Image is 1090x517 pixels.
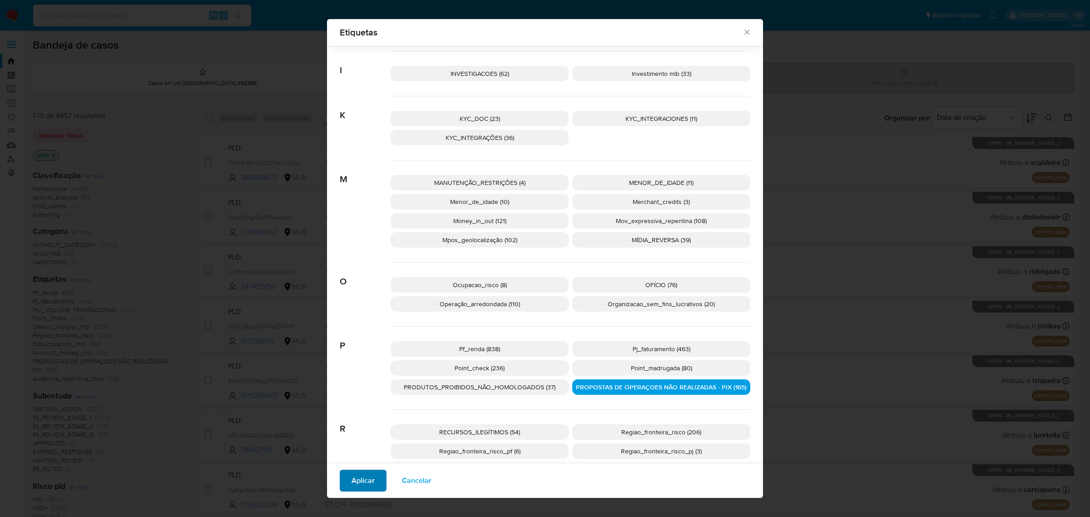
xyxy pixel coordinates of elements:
[572,424,750,440] div: Regiao_fronteira_risco (206)
[391,296,569,312] div: Operação_arredondada (110)
[440,299,520,308] span: Operação_arredondada (110)
[621,447,702,456] span: Regiao_fronteira_risco_pj (3)
[572,194,750,209] div: Merchant_credits (3)
[459,344,500,353] span: Pf_renda (838)
[439,447,520,456] span: Regiao_fronteira_risco_pf (6)
[391,277,569,293] div: Ocupacao_risco (8)
[572,360,750,376] div: Point_madrugada (80)
[391,424,569,440] div: RECURSOS_ILEGÍTIMOS (54)
[340,263,391,287] span: O
[391,379,569,395] div: PRODUTOS_PROIBIDOS_NÃO_HOMOLOGADOS (37)
[633,197,690,206] span: Merchant_credits (3)
[616,216,707,225] span: Mov_expressiva_repentina (108)
[625,114,697,123] span: KYC_INTEGRACIONES (11)
[621,428,701,437] span: Regiao_fronteira_risco (206)
[340,96,391,121] span: K
[460,114,500,123] span: KYC_DOC (23)
[391,341,569,357] div: Pf_renda (838)
[629,178,694,187] span: MENOR_DE_IDADE (11)
[439,428,520,437] span: RECURSOS_ILEGÍTIMOS (54)
[391,232,569,248] div: Mpos_geolocalização (102)
[340,410,391,434] span: R
[390,470,443,492] button: Cancelar
[450,197,509,206] span: Menor_de_idade (10)
[391,130,569,145] div: KYC_INTEGRAÇÕES (36)
[631,363,692,373] span: Point_madrugada (80)
[572,379,750,395] div: PROPOSTAS DE OPERAÇOES NÃO REALIZADAS - PIX (165)
[340,470,386,492] button: Aplicar
[632,235,691,244] span: MÍDIA_REVERSA (39)
[340,327,391,351] span: P
[446,133,514,142] span: KYC_INTEGRAÇÕES (36)
[455,363,505,373] span: Point_check (236)
[572,341,750,357] div: Pj_faturamento (463)
[576,383,747,392] span: PROPOSTAS DE OPERAÇOES NÃO REALIZADAS - PIX (165)
[572,296,750,312] div: Organizacao_sem_fins_lucrativos (20)
[442,235,517,244] span: Mpos_geolocalização (102)
[451,69,509,78] span: INVESTIGACOES (62)
[632,69,691,78] span: Investimento mlb (33)
[572,277,750,293] div: OFÍCIO (76)
[391,66,569,81] div: INVESTIGACOES (62)
[391,111,569,126] div: KYC_DOC (23)
[340,51,391,76] span: I
[391,213,569,229] div: Money_in_out (121)
[743,28,751,36] button: Fechar
[572,213,750,229] div: Mov_expressiva_repentina (108)
[572,232,750,248] div: MÍDIA_REVERSA (39)
[453,216,506,225] span: Money_in_out (121)
[633,344,690,353] span: Pj_faturamento (463)
[572,175,750,190] div: MENOR_DE_IDADE (11)
[391,443,569,459] div: Regiao_fronteira_risco_pf (6)
[434,178,525,187] span: MANUTENÇÃO_RESTRIÇÕES (4)
[645,280,677,289] span: OFÍCIO (76)
[340,28,743,37] span: Etiquetas
[391,360,569,376] div: Point_check (236)
[391,175,569,190] div: MANUTENÇÃO_RESTRIÇÕES (4)
[404,383,555,392] span: PRODUTOS_PROIBIDOS_NÃO_HOMOLOGADOS (37)
[352,471,375,491] span: Aplicar
[572,66,750,81] div: Investimento mlb (33)
[572,111,750,126] div: KYC_INTEGRACIONES (11)
[391,194,569,209] div: Menor_de_idade (10)
[572,443,750,459] div: Regiao_fronteira_risco_pj (3)
[453,280,507,289] span: Ocupacao_risco (8)
[608,299,715,308] span: Organizacao_sem_fins_lucrativos (20)
[340,160,391,185] span: M
[402,471,431,491] span: Cancelar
